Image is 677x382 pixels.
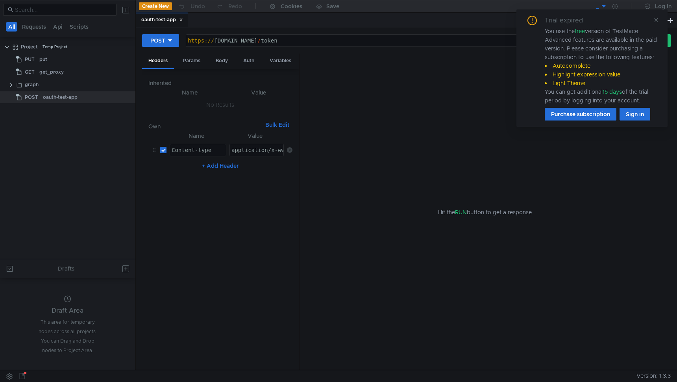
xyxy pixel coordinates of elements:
span: PUT [25,54,35,65]
span: 15 days [603,88,622,95]
th: Value [225,88,292,97]
div: put [39,54,47,65]
button: All [6,22,17,32]
div: _ [596,3,599,10]
div: graph [25,79,39,91]
button: + Add Header [199,161,242,171]
div: Undo [191,2,205,11]
div: oauth-test-app [43,91,78,103]
button: Bulk Edit [262,120,292,130]
div: You use the version of TestMace. Advanced features are available in the paid version. Please cons... [545,27,658,105]
div: POST [150,36,165,45]
div: Body [209,54,234,68]
button: Requests [20,22,48,32]
span: RUN [455,209,467,216]
div: Auth [237,54,261,68]
span: Version: 1.3.3 [636,370,671,382]
button: Sign in [620,108,650,121]
div: Cookies [281,2,302,11]
th: Value [226,131,284,141]
h6: Own [148,122,262,131]
span: Hit the button to get a response [438,208,532,217]
div: Trial expired [545,16,592,25]
li: Highlight expression value [545,70,658,79]
div: oauth-test-app [141,16,183,24]
div: Variables [263,54,298,68]
div: You can get additional of the trial period by logging into your account. [545,87,658,105]
input: Search... [15,6,112,14]
div: Temp Project [43,41,67,53]
h6: Inherited [148,78,292,88]
button: Purchase subscription [545,108,616,121]
div: Log In [655,2,671,11]
div: Project [21,41,38,53]
button: Api [51,22,65,32]
button: Redo [211,0,248,12]
button: POST [142,34,179,47]
div: Save [326,4,339,9]
button: Scripts [67,22,91,32]
div: Drafts [58,264,74,273]
span: free [575,28,585,35]
th: Name [166,131,226,141]
div: Headers [142,54,174,69]
div: Params [177,54,207,68]
nz-embed-empty: No Results [206,101,234,108]
div: get_proxy [39,66,64,78]
li: Light Theme [545,79,658,87]
button: Create New [139,2,172,10]
span: GET [25,66,35,78]
button: Undo [172,0,211,12]
div: Redo [228,2,242,11]
li: Autocomplete [545,61,658,70]
span: POST [25,91,38,103]
th: Name [155,88,225,97]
